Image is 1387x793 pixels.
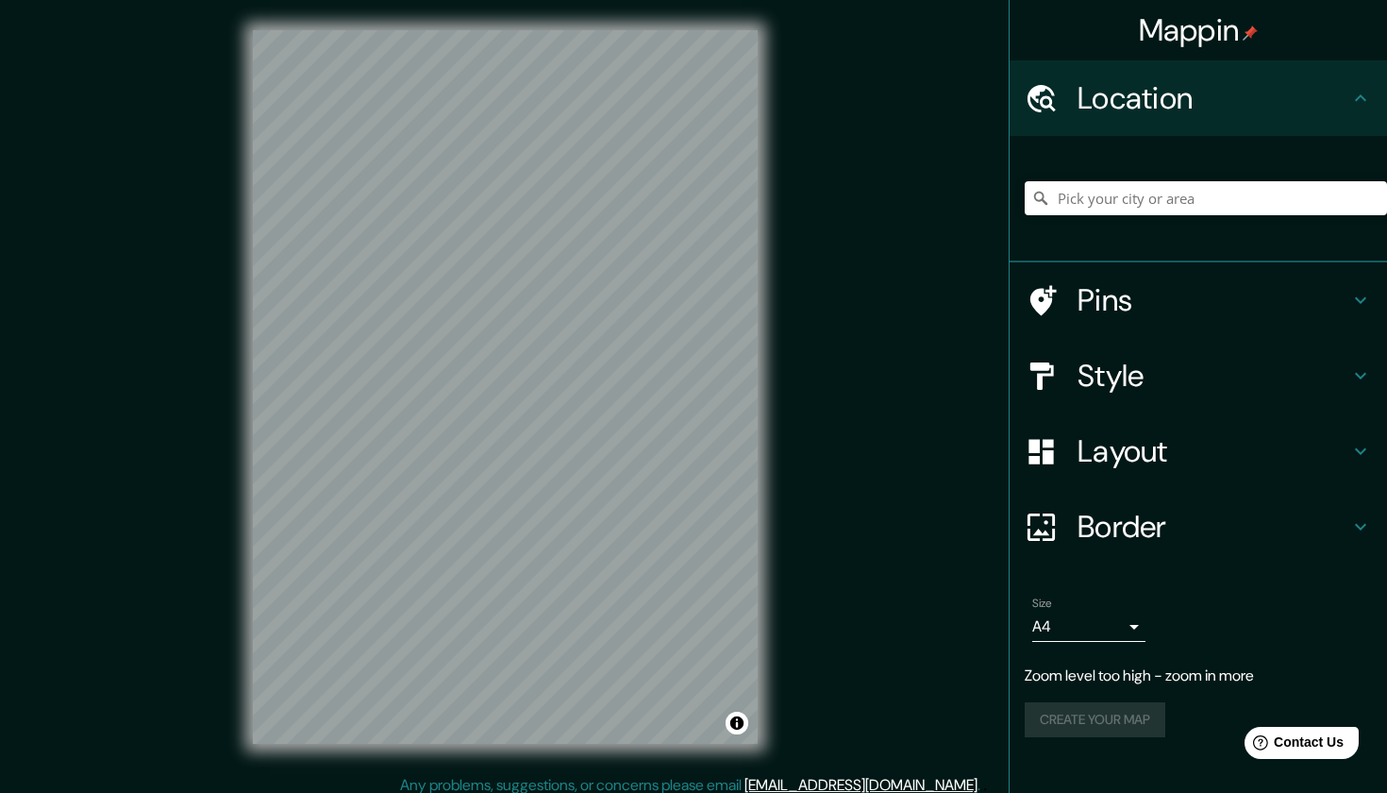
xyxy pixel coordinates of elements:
[1010,413,1387,489] div: Layout
[1010,489,1387,565] div: Border
[726,712,748,734] button: Toggle attribution
[1078,357,1349,395] h4: Style
[1139,11,1259,49] h4: Mappin
[1078,281,1349,319] h4: Pins
[1032,612,1145,642] div: A4
[1025,181,1387,215] input: Pick your city or area
[1078,79,1349,117] h4: Location
[1010,60,1387,136] div: Location
[253,30,758,744] canvas: Map
[1010,262,1387,338] div: Pins
[1078,508,1349,546] h4: Border
[1243,25,1258,41] img: pin-icon.png
[1025,665,1372,687] p: Zoom level too high - zoom in more
[1010,338,1387,413] div: Style
[1219,719,1366,772] iframe: Help widget launcher
[1032,596,1052,612] label: Size
[1078,432,1349,470] h4: Layout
